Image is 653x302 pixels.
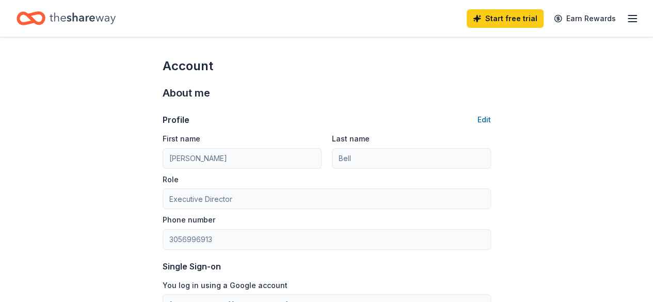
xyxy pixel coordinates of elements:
[17,6,116,30] a: Home
[163,174,179,185] label: Role
[163,114,189,126] div: Profile
[332,134,370,144] label: Last name
[163,215,215,225] label: Phone number
[163,260,491,273] div: Single Sign-on
[467,9,544,28] a: Start free trial
[163,134,200,144] label: First name
[477,114,491,126] button: Edit
[163,280,288,291] label: You log in using a Google account
[163,58,491,74] div: Account
[163,85,491,101] div: About me
[548,9,622,28] a: Earn Rewards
